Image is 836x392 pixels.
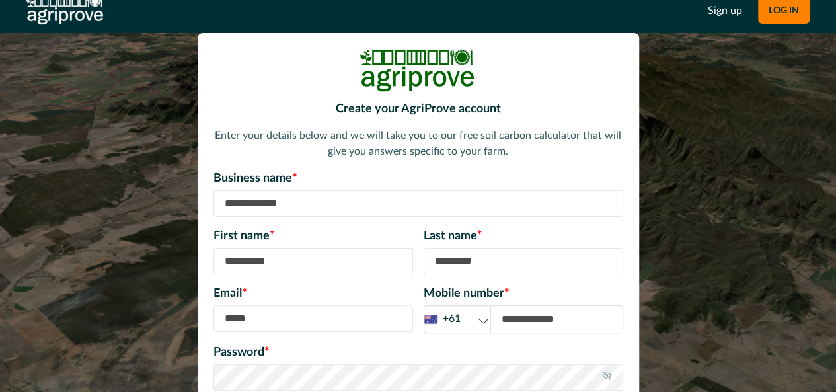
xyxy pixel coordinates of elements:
[213,170,623,188] p: Business name
[708,3,742,19] a: Sign up
[213,285,413,303] p: Email
[424,285,623,303] p: Mobile number
[213,128,623,159] p: Enter your details below and we will take you to our free soil carbon calculator that will give y...
[213,102,623,117] h2: Create your AgriProve account
[213,344,623,362] p: Password
[424,227,623,245] p: Last name
[359,49,478,92] img: Logo Image
[213,227,413,245] p: First name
